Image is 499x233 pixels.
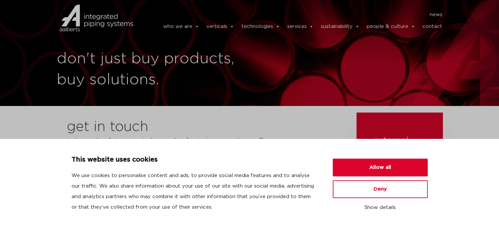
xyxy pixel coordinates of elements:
[72,155,317,165] p: This website uses cookies
[321,20,359,33] a: sustainability
[422,20,442,33] a: contact
[143,10,443,20] nav: Menu
[72,170,317,213] p: We use cookies to personalise content and ads, to provide social media features and to analyse ou...
[57,48,246,91] h1: don't just buy products, buy solutions.
[367,20,415,33] a: people & culture
[333,180,428,198] button: Deny
[373,134,426,162] h3: external links
[333,202,428,213] button: Show details
[67,119,148,135] h2: get in touch
[241,20,280,33] a: technologies
[333,159,428,176] button: Allow all
[163,20,199,33] a: who we are
[67,135,340,149] h3: interested in our integrated piping systems?
[287,20,314,33] a: services
[206,20,234,33] a: verticals
[430,10,442,20] a: news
